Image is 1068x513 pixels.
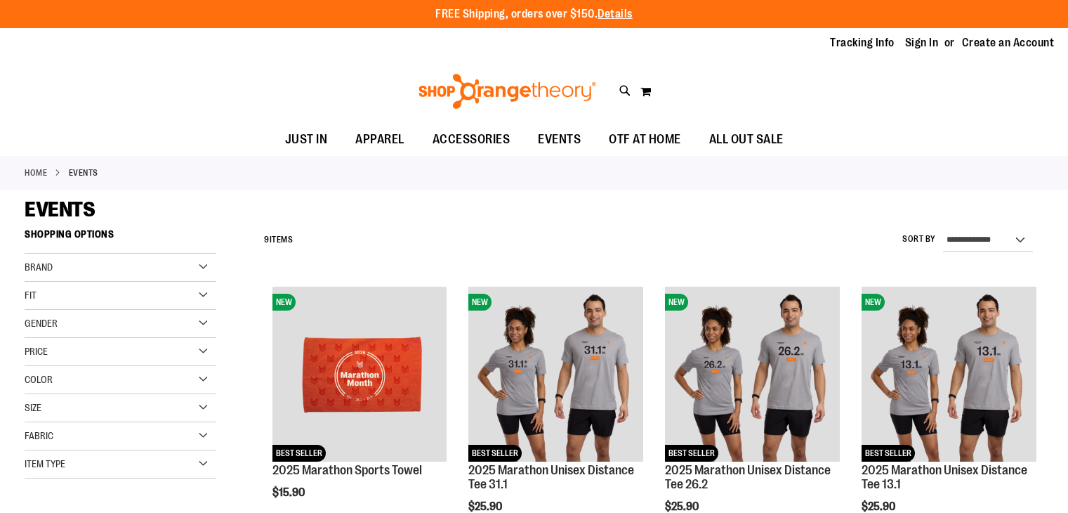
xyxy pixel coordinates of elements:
span: Color [25,374,53,385]
span: Gender [25,318,58,329]
a: 2025 Marathon Unisex Distance Tee 31.1 [468,463,634,491]
span: $25.90 [862,500,897,513]
span: OTF AT HOME [609,124,681,155]
span: $25.90 [468,500,504,513]
span: BEST SELLER [468,445,522,462]
span: $25.90 [665,500,701,513]
h2: Items [264,229,293,251]
a: 2025 Marathon Unisex Distance Tee 13.1 [862,463,1027,491]
a: 2025 Marathon Sports TowelNEWBEST SELLER [272,287,447,464]
a: 2025 Marathon Unisex Distance Tee 26.2 [665,463,831,491]
span: JUST IN [285,124,328,155]
img: Shop Orangetheory [416,74,598,109]
span: BEST SELLER [862,445,915,462]
a: Details [598,8,633,20]
a: Home [25,167,47,179]
span: NEW [665,294,688,311]
span: Fabric [25,430,53,441]
a: 2025 Marathon Unisex Distance Tee 31.1NEWBEST SELLER [468,287,643,464]
span: NEW [468,294,492,311]
a: 2025 Marathon Unisex Distance Tee 26.2NEWBEST SELLER [665,287,840,464]
img: 2025 Marathon Unisex Distance Tee 13.1 [862,287,1036,462]
span: $15.90 [272,486,307,499]
span: Brand [25,261,53,273]
a: Sign In [905,35,939,51]
a: Create an Account [962,35,1055,51]
img: 2025 Marathon Sports Towel [272,287,447,462]
span: ALL OUT SALE [709,124,784,155]
a: Tracking Info [830,35,895,51]
img: 2025 Marathon Unisex Distance Tee 26.2 [665,287,840,462]
p: FREE Shipping, orders over $150. [435,6,633,22]
span: ACCESSORIES [433,124,510,155]
img: 2025 Marathon Unisex Distance Tee 31.1 [468,287,643,462]
span: EVENTS [25,197,95,221]
span: Price [25,346,48,357]
strong: Shopping Options [25,222,216,254]
span: 9 [264,235,270,245]
a: 2025 Marathon Sports Towel [272,463,422,477]
span: EVENTS [538,124,581,155]
a: 2025 Marathon Unisex Distance Tee 13.1NEWBEST SELLER [862,287,1036,464]
label: Sort By [902,233,936,245]
span: BEST SELLER [272,445,326,462]
span: Item Type [25,458,65,469]
strong: EVENTS [69,167,98,179]
span: APPAREL [355,124,404,155]
span: NEW [272,294,296,311]
span: NEW [862,294,885,311]
span: Size [25,402,41,413]
span: BEST SELLER [665,445,718,462]
span: Fit [25,290,37,301]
